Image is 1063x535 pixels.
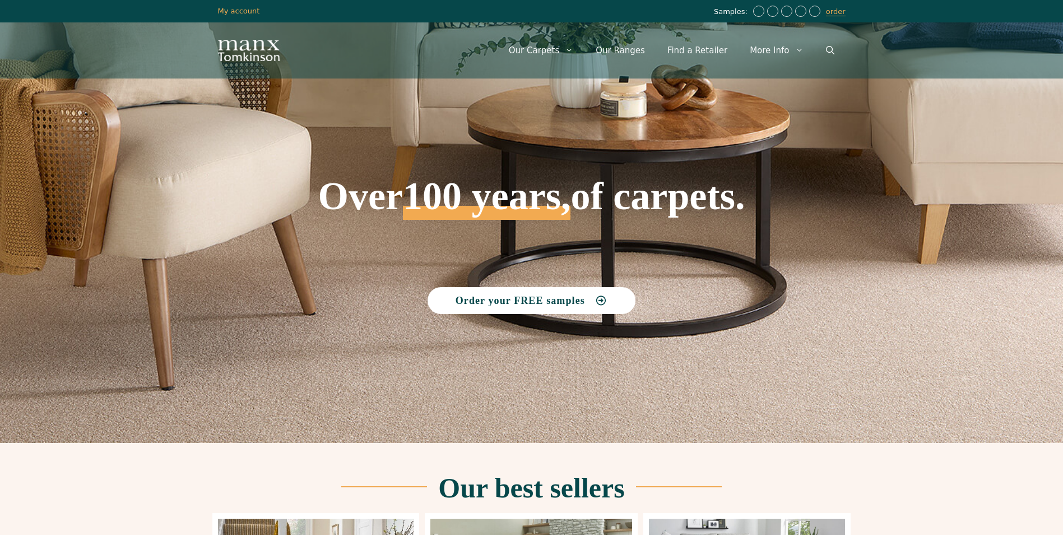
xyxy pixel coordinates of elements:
a: Open Search Bar [815,34,846,67]
a: My account [218,7,260,15]
h2: Our best sellers [438,474,624,502]
nav: Primary [498,34,846,67]
a: Order your FREE samples [428,287,636,314]
h1: Over of carpets. [218,95,846,220]
span: Samples: [714,7,750,17]
a: More Info [739,34,814,67]
a: Our Ranges [584,34,656,67]
img: Manx Tomkinson [218,40,280,61]
a: Our Carpets [498,34,585,67]
span: Order your FREE samples [456,296,585,306]
a: Find a Retailer [656,34,739,67]
span: 100 years, [403,186,570,220]
a: order [826,7,846,16]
